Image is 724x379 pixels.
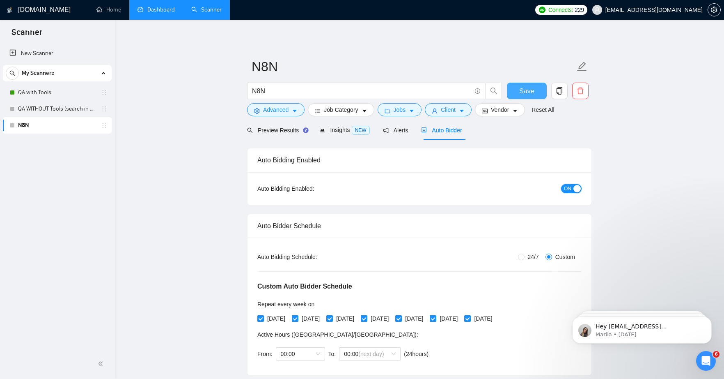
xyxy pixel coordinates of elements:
[96,6,121,13] a: homeHome
[247,127,253,133] span: search
[302,127,309,134] div: Tooltip anchor
[252,56,575,77] input: Scanner name...
[352,126,370,135] span: NEW
[328,351,336,357] span: To:
[257,351,273,357] span: From:
[6,70,18,76] span: search
[552,252,578,261] span: Custom
[713,351,719,358] span: 6
[459,108,465,114] span: caret-down
[475,88,480,94] span: info-circle
[575,5,584,14] span: 229
[9,45,105,62] a: New Scanner
[191,6,222,13] a: searchScanner
[708,7,721,13] a: setting
[257,184,365,193] div: Auto Bidding Enabled:
[252,86,471,96] input: Search Freelance Jobs...
[333,314,357,323] span: [DATE]
[441,105,456,114] span: Client
[101,122,108,129] span: holder
[560,299,724,357] iframe: Intercom notifications message
[308,103,374,116] button: barsJob Categorycaret-down
[532,105,554,114] a: Reset All
[358,351,384,357] span: (next day)
[18,117,96,134] a: N8N
[491,105,509,114] span: Vendor
[324,105,358,114] span: Job Category
[101,89,108,96] span: holder
[421,127,427,133] span: robot
[402,314,426,323] span: [DATE]
[539,7,545,13] img: upwork-logo.png
[475,103,525,116] button: idcardVendorcaret-down
[519,86,534,96] span: Save
[378,103,422,116] button: folderJobscaret-down
[436,314,461,323] span: [DATE]
[344,348,396,360] span: 00:00
[404,351,428,357] span: ( 24 hours)
[708,3,721,16] button: setting
[36,32,142,39] p: Message from Mariia, sent 4w ago
[7,4,13,17] img: logo
[482,108,488,114] span: idcard
[257,282,352,291] h5: Custom Auto Bidder Schedule
[362,108,367,114] span: caret-down
[696,351,716,371] iframe: Intercom live chat
[257,214,582,238] div: Auto Bidder Schedule
[425,103,472,116] button: userClientcaret-down
[257,331,418,338] span: Active Hours ( [GEOGRAPHIC_DATA]/[GEOGRAPHIC_DATA] ):
[6,67,19,80] button: search
[247,103,305,116] button: settingAdvancedcaret-down
[3,65,112,134] li: My Scanners
[572,83,589,99] button: delete
[548,5,573,14] span: Connects:
[298,314,323,323] span: [DATE]
[319,127,369,133] span: Insights
[486,83,502,99] button: search
[281,348,320,360] span: 00:00
[385,108,390,114] span: folder
[257,252,365,261] div: Auto Bidding Schedule:
[263,105,289,114] span: Advanced
[101,106,108,112] span: holder
[3,45,112,62] li: New Scanner
[367,314,392,323] span: [DATE]
[257,148,582,172] div: Auto Bidding Enabled
[319,127,325,133] span: area-chart
[315,108,321,114] span: bars
[292,108,298,114] span: caret-down
[594,7,600,13] span: user
[573,87,588,95] span: delete
[5,26,49,44] span: Scanner
[432,108,438,114] span: user
[409,108,415,114] span: caret-down
[512,108,518,114] span: caret-down
[552,87,567,95] span: copy
[36,24,142,136] span: Hey [EMAIL_ADDRESS][DOMAIN_NAME], Looks like your Upwork agency Pristine Pro Tech Pvt. Ltd. ran o...
[257,301,314,307] span: Repeat every week on
[98,360,106,368] span: double-left
[421,127,462,134] span: Auto Bidder
[383,127,389,133] span: notification
[525,252,542,261] span: 24/7
[551,83,568,99] button: copy
[486,87,502,95] span: search
[264,314,289,323] span: [DATE]
[18,84,96,101] a: QA with Tools
[577,61,587,72] span: edit
[22,65,54,81] span: My Scanners
[507,83,547,99] button: Save
[383,127,408,134] span: Alerts
[247,127,306,134] span: Preview Results
[394,105,406,114] span: Jobs
[137,6,175,13] a: dashboardDashboard
[564,184,571,193] span: ON
[471,314,495,323] span: [DATE]
[254,108,260,114] span: setting
[18,101,96,117] a: QA WITHOUT Tools (search in Titles)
